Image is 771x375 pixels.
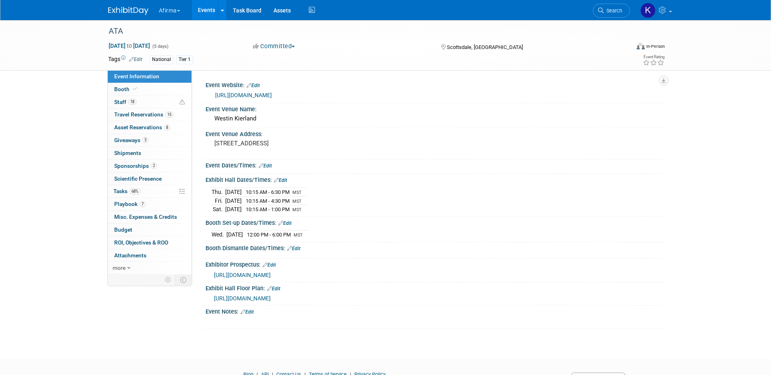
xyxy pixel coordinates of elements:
div: Event Venue Address: [206,128,663,138]
span: Scientific Presence [114,175,162,182]
span: 68% [130,188,140,194]
a: Shipments [108,147,191,159]
span: 2 [151,163,157,169]
a: Giveaways3 [108,134,191,147]
a: Edit [267,286,280,291]
td: Personalize Event Tab Strip [161,275,175,285]
div: Exhibit Hall Floor Plan: [206,282,663,293]
span: 15 [165,112,173,118]
a: Staff18 [108,96,191,108]
span: Attachments [114,252,146,259]
td: Fri. [212,196,225,205]
img: Format-Inperson.png [637,43,645,49]
span: Playbook [114,201,146,207]
span: 10:15 AM - 6:30 PM [246,189,290,195]
a: Edit [287,246,300,251]
td: [DATE] [225,196,242,205]
span: 8 [164,124,170,130]
span: Search [604,8,622,14]
div: Event Dates/Times: [206,159,663,170]
div: Booth Set-up Dates/Times: [206,217,663,227]
span: Event Information [114,73,159,79]
a: Event Information [108,70,191,83]
span: 18 [128,99,136,105]
a: [URL][DOMAIN_NAME] [214,272,271,278]
a: Playbook7 [108,198,191,210]
span: Staff [114,99,136,105]
span: Potential Scheduling Conflict -- at least one attendee is tagged in another overlapping event. [179,99,185,106]
span: (5 days) [152,44,169,49]
div: Event Notes: [206,306,663,316]
div: Event Website: [206,79,663,90]
span: ROI, Objectives & ROO [114,239,168,246]
div: Booth Dismantle Dates/Times: [206,242,663,253]
a: Edit [278,220,292,226]
span: 10:15 AM - 1:00 PM [246,206,290,212]
div: ATA [106,24,618,39]
a: Misc. Expenses & Credits [108,211,191,223]
a: Scientific Presence [108,173,191,185]
a: Edit [274,177,287,183]
a: Edit [259,163,272,169]
a: ROI, Objectives & ROO [108,236,191,249]
span: to [125,43,133,49]
td: Toggle Event Tabs [175,275,191,285]
span: MST [294,232,303,238]
td: Tags [108,55,142,64]
a: more [108,262,191,274]
td: Thu. [212,187,225,196]
a: Sponsorships2 [108,160,191,172]
a: Booth [108,83,191,96]
a: Budget [108,224,191,236]
span: Tasks [113,188,140,194]
td: [DATE] [226,230,243,239]
span: Giveaways [114,137,148,143]
a: Travel Reservations15 [108,108,191,121]
span: Budget [114,226,132,233]
td: Sat. [212,205,225,214]
td: Wed. [212,230,226,239]
img: ExhibitDay [108,7,148,15]
span: MST [292,190,302,195]
a: Edit [247,83,260,88]
img: Keirsten Davis [640,3,656,18]
span: Shipments [114,150,141,156]
div: Event Format [582,42,665,54]
span: Sponsorships [114,163,157,169]
div: Westin Kierland [212,112,657,125]
span: more [113,265,125,271]
a: Edit [263,262,276,268]
a: Edit [241,309,254,315]
span: MST [292,199,302,204]
div: In-Person [646,43,665,49]
div: Exhibitor Prospectus: [206,259,663,269]
a: Tasks68% [108,185,191,198]
div: Event Venue Name: [206,103,663,113]
div: Tier 1 [176,55,193,64]
pre: [STREET_ADDRESS] [214,140,387,147]
a: Asset Reservations8 [108,121,191,134]
div: Event Rating [643,55,664,59]
div: Exhibit Hall Dates/Times: [206,174,663,184]
td: [DATE] [225,205,242,214]
span: MST [292,207,302,212]
span: Travel Reservations [114,111,173,118]
a: Attachments [108,249,191,262]
button: Committed [250,42,298,51]
a: [URL][DOMAIN_NAME] [215,92,272,98]
span: Misc. Expenses & Credits [114,214,177,220]
span: 7 [140,201,146,207]
a: Search [593,4,630,18]
div: National [150,55,173,64]
span: Booth [114,86,139,92]
span: [DATE] [DATE] [108,42,150,49]
span: 10:15 AM - 4:30 PM [246,198,290,204]
span: Scottsdale, [GEOGRAPHIC_DATA] [447,44,523,50]
a: [URL][DOMAIN_NAME] [214,295,271,302]
td: [DATE] [225,187,242,196]
span: Asset Reservations [114,124,170,130]
i: Booth reservation complete [133,87,137,91]
a: Edit [129,57,142,62]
